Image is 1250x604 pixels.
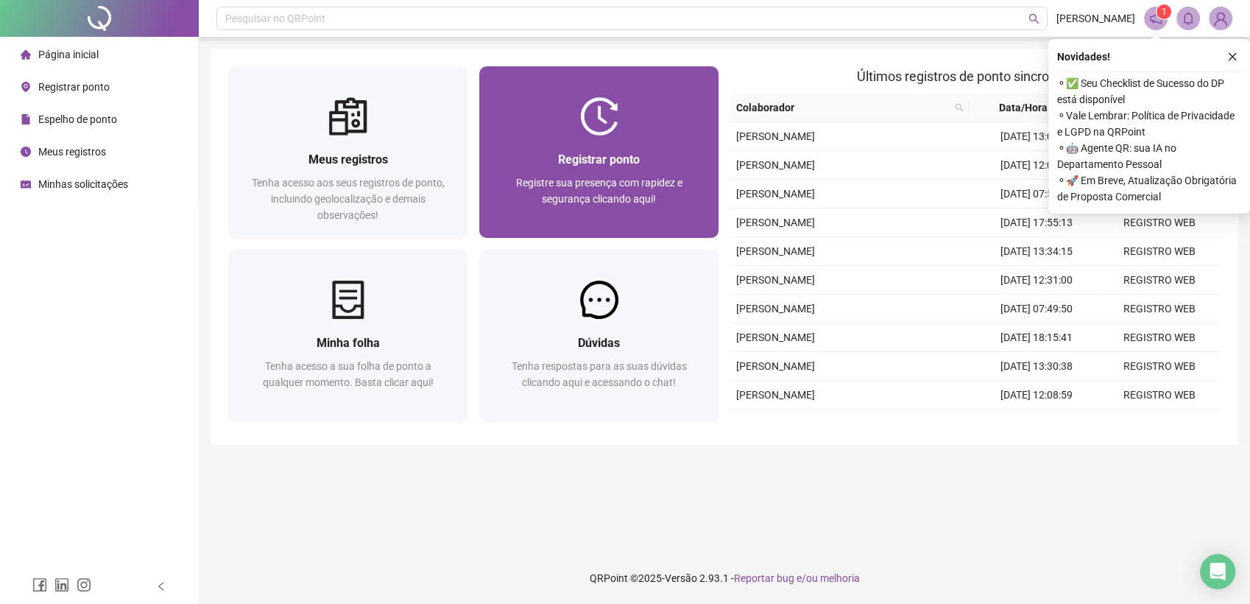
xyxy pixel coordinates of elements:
[736,245,815,257] span: [PERSON_NAME]
[578,336,620,350] span: Dúvidas
[736,188,815,200] span: [PERSON_NAME]
[1157,4,1171,19] sup: 1
[970,94,1089,122] th: Data/Hora
[21,147,31,157] span: clock-circle
[665,572,697,584] span: Versão
[736,217,815,228] span: [PERSON_NAME]
[1182,12,1195,25] span: bell
[308,152,388,166] span: Meus registros
[1098,352,1221,381] td: REGISTRO WEB
[263,360,434,388] span: Tenha acesso a sua folha de ponto a qualquer momento. Basta clicar aqui!
[975,99,1071,116] span: Data/Hora
[1098,295,1221,323] td: REGISTRO WEB
[952,96,967,119] span: search
[317,336,380,350] span: Minha folha
[1057,75,1241,108] span: ⚬ ✅ Seu Checklist de Sucesso do DP está disponível
[736,99,949,116] span: Colaborador
[1057,108,1241,140] span: ⚬ Vale Lembrar: Política de Privacidade e LGPD na QRPoint
[479,250,718,421] a: DúvidasTenha respostas para as suas dúvidas clicando aqui e acessando o chat!
[1200,554,1235,589] div: Open Intercom Messenger
[975,151,1098,180] td: [DATE] 12:05:06
[975,352,1098,381] td: [DATE] 13:30:38
[1056,10,1135,27] span: [PERSON_NAME]
[1098,410,1221,438] td: REGISTRO WEB
[975,180,1098,208] td: [DATE] 07:57:58
[54,577,69,592] span: linkedin
[38,49,99,60] span: Página inicial
[736,159,815,171] span: [PERSON_NAME]
[975,410,1098,438] td: [DATE] 07:59:05
[558,152,640,166] span: Registrar ponto
[156,581,166,591] span: left
[955,103,964,112] span: search
[736,274,815,286] span: [PERSON_NAME]
[1149,12,1162,25] span: notification
[1098,237,1221,266] td: REGISTRO WEB
[21,179,31,189] span: schedule
[975,295,1098,323] td: [DATE] 07:49:50
[32,577,47,592] span: facebook
[77,577,91,592] span: instagram
[252,177,445,221] span: Tenha acesso aos seus registros de ponto, incluindo geolocalização e demais observações!
[1057,49,1110,65] span: Novidades !
[736,331,815,343] span: [PERSON_NAME]
[38,113,117,125] span: Espelho de ponto
[512,360,687,388] span: Tenha respostas para as suas dúvidas clicando aqui e acessando o chat!
[736,130,815,142] span: [PERSON_NAME]
[38,146,106,158] span: Meus registros
[21,114,31,124] span: file
[1028,13,1039,24] span: search
[736,360,815,372] span: [PERSON_NAME]
[734,572,860,584] span: Reportar bug e/ou melhoria
[975,237,1098,266] td: [DATE] 13:34:15
[975,381,1098,410] td: [DATE] 12:08:59
[21,49,31,60] span: home
[1098,208,1221,237] td: REGISTRO WEB
[38,178,128,190] span: Minhas solicitações
[1057,140,1241,172] span: ⚬ 🤖 Agente QR: sua IA no Departamento Pessoal
[736,389,815,401] span: [PERSON_NAME]
[199,552,1250,604] footer: QRPoint © 2025 - 2.93.1 -
[975,266,1098,295] td: [DATE] 12:31:00
[479,66,718,238] a: Registrar pontoRegistre sua presença com rapidez e segurança clicando aqui!
[1057,172,1241,205] span: ⚬ 🚀 Em Breve, Atualização Obrigatória de Proposta Comercial
[516,177,682,205] span: Registre sua presença com rapidez e segurança clicando aqui!
[1227,52,1237,62] span: close
[21,82,31,92] span: environment
[1098,266,1221,295] td: REGISTRO WEB
[1098,323,1221,352] td: REGISTRO WEB
[975,122,1098,151] td: [DATE] 13:04:50
[228,66,467,238] a: Meus registrosTenha acesso aos seus registros de ponto, incluindo geolocalização e demais observa...
[975,208,1098,237] td: [DATE] 17:55:13
[975,323,1098,352] td: [DATE] 18:15:41
[1210,7,1232,29] img: 90389
[38,81,110,93] span: Registrar ponto
[228,250,467,421] a: Minha folhaTenha acesso a sua folha de ponto a qualquer momento. Basta clicar aqui!
[857,69,1095,84] span: Últimos registros de ponto sincronizados
[1162,7,1167,17] span: 1
[736,303,815,315] span: [PERSON_NAME]
[1098,381,1221,410] td: REGISTRO WEB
